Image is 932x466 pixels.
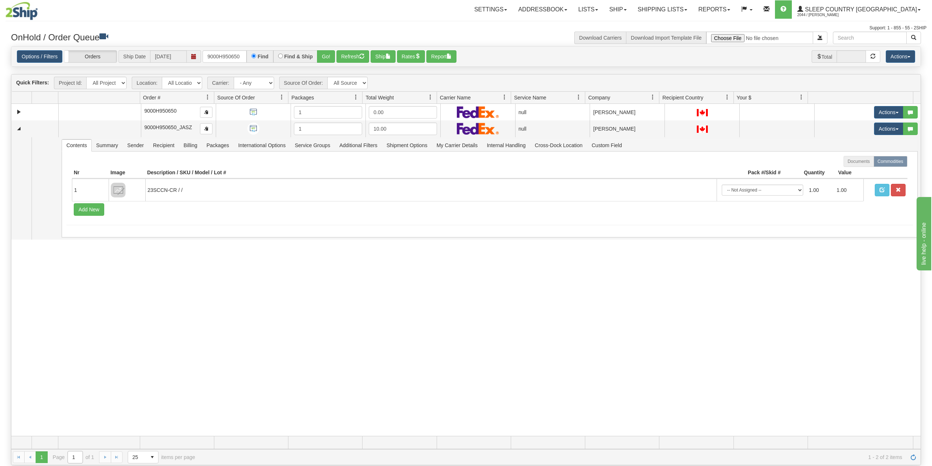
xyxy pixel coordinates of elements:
[693,0,736,19] a: Reports
[291,94,314,101] span: Packages
[64,51,117,63] label: Orders
[335,139,382,151] span: Additional Filters
[284,54,313,59] label: Find & Ship
[200,107,212,118] button: Copy to clipboard
[234,139,290,151] span: International Options
[792,0,926,19] a: Sleep Country [GEOGRAPHIC_DATA] 2044 / [PERSON_NAME]
[579,35,622,41] a: Download Carriers
[706,32,813,44] input: Import
[874,123,903,135] button: Actions
[54,77,86,89] span: Project Id:
[145,179,717,201] td: 23SCCN-CR / /
[483,139,530,151] span: Internal Handling
[457,106,499,118] img: FedEx Express®
[17,50,62,63] a: Options / Filters
[144,124,192,130] span: 9000H950650_JASZ
[279,77,328,89] span: Source Of Order:
[74,203,104,216] button: Add New
[907,451,919,463] a: Refresh
[632,0,693,19] a: Shipping lists
[513,0,573,19] a: Addressbook
[717,167,783,179] th: Pack #/Skid #
[144,108,176,114] span: 9000H950650
[514,94,546,101] span: Service Name
[128,451,195,463] span: items per page
[53,451,94,463] span: Page of 1
[697,109,708,116] img: CA
[14,124,23,133] a: Collapse
[365,94,394,101] span: Total Weight
[146,451,158,463] span: select
[397,50,425,63] button: Rates
[424,91,437,103] a: Total Weight filter column settings
[515,104,590,120] td: null
[662,94,703,101] span: Recipient Country
[432,139,482,151] span: My Carrier Details
[697,125,708,133] img: CA
[207,77,234,89] span: Carrier:
[886,50,915,63] button: Actions
[247,123,259,135] img: API
[145,167,717,179] th: Description / SKU / Model / Lot #
[205,454,902,460] span: 1 - 2 of 2 items
[783,167,827,179] th: Quantity
[202,139,233,151] span: Packages
[573,0,604,19] a: Lists
[143,94,160,101] span: Order #
[258,54,269,59] label: Find
[721,91,733,103] a: Recipient Country filter column settings
[276,91,288,103] a: Source Of Order filter column settings
[68,451,83,463] input: Page 1
[62,139,91,151] span: Contents
[457,123,499,135] img: FedEx Express®
[72,179,109,201] td: 1
[587,139,626,151] span: Custom Field
[16,79,49,86] label: Quick Filters:
[179,139,201,151] span: Billing
[350,91,362,103] a: Packages filter column settings
[14,108,23,117] a: Expand
[604,0,632,19] a: Ship
[834,182,862,199] td: 1.00
[803,6,917,12] span: Sleep Country [GEOGRAPHIC_DATA]
[217,94,255,101] span: Source Of Order
[906,32,921,44] button: Search
[6,4,68,13] div: live help - online
[844,156,874,167] label: Documents
[132,77,162,89] span: Location:
[128,451,159,463] span: Page sizes drop down
[72,167,109,179] th: Nr
[149,139,179,151] span: Recipient
[647,91,659,103] a: Company filter column settings
[588,94,610,101] span: Company
[203,50,247,63] input: Order #
[111,183,125,197] img: 8DAB37Fk3hKpn3AAAAAElFTkSuQmCC
[6,2,38,20] img: logo2044.jpg
[833,32,907,44] input: Search
[11,32,460,42] h3: OnHold / Order Queue
[631,35,702,41] a: Download Import Template File
[515,120,590,137] td: null
[426,50,456,63] button: Report
[290,139,334,151] span: Service Groups
[812,50,837,63] span: Total
[795,91,808,103] a: Your $ filter column settings
[874,156,907,167] label: Commodities
[132,454,142,461] span: 25
[247,106,259,118] img: API
[371,50,396,63] button: Ship
[469,0,513,19] a: Settings
[201,91,214,103] a: Order # filter column settings
[827,167,863,179] th: Value
[440,94,471,101] span: Carrier Name
[200,123,212,134] button: Copy to clipboard
[797,11,852,19] span: 2044 / [PERSON_NAME]
[119,50,150,63] span: Ship Date
[498,91,511,103] a: Carrier Name filter column settings
[590,104,665,120] td: [PERSON_NAME]
[874,106,903,119] button: Actions
[915,196,931,270] iframe: chat widget
[317,50,335,63] button: Go!
[590,120,665,137] td: [PERSON_NAME]
[92,139,123,151] span: Summary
